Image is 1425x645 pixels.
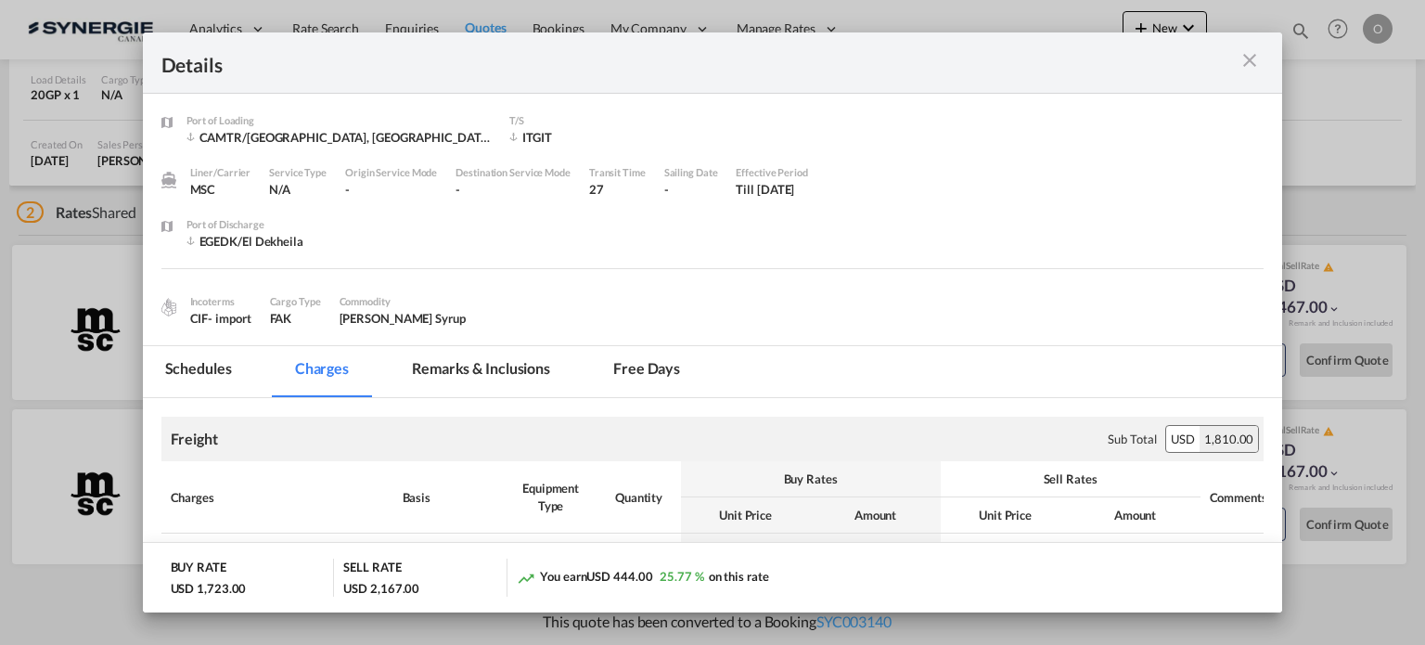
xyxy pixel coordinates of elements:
span: N/A [269,182,290,197]
div: FAK [270,310,321,327]
md-icon: icon-close m-3 fg-AAA8AD cursor [1239,49,1261,71]
div: Quantity [607,489,672,506]
div: Basis [403,489,495,506]
div: You earn on this rate [517,568,768,587]
div: Equipment Type [514,480,588,513]
th: Amount [1071,497,1200,534]
md-icon: icon-trending-up [517,569,535,587]
div: Freight [171,429,218,449]
div: - [345,181,437,198]
div: Service Type [269,164,327,181]
md-tab-item: Charges [273,346,371,397]
th: Unit Price [681,497,811,534]
div: Sailing Date [664,164,718,181]
div: - [664,181,718,198]
div: ITGIT [509,129,658,146]
div: Port of Loading [186,112,492,129]
div: 27 [589,181,646,198]
div: Transit Time [589,164,646,181]
div: Effective Period [736,164,807,181]
div: - import [208,310,250,327]
div: Incoterms [190,293,251,310]
th: Unit Price [941,497,1071,534]
th: Amount [811,497,941,534]
div: Liner/Carrier [190,164,251,181]
div: USD 2,167.00 [343,580,419,597]
div: Origin Service Mode [345,164,437,181]
div: - [456,181,571,198]
md-tab-item: Schedules [143,346,254,397]
span: USD 444.00 [586,569,652,584]
md-tab-item: Remarks & Inclusions [390,346,572,397]
div: SELL RATE [343,559,401,580]
div: CAMTR/Montreal, QC [186,129,492,146]
div: Commodity [340,293,466,310]
div: Charges [171,489,384,506]
div: Sell Rates [950,471,1191,487]
div: Port of Discharge [186,216,335,233]
div: T/S [509,112,658,129]
div: MSC [190,181,251,198]
div: BUY RATE [171,559,226,580]
div: EGEDK/El Dekheila [186,233,335,250]
div: USD 1,723.00 [171,580,247,597]
div: 1,810.00 [1200,426,1258,452]
div: CIF [190,310,251,327]
img: cargo.png [159,297,179,317]
md-tab-item: Free days [591,346,702,397]
md-pagination-wrapper: Use the left and right arrow keys to navigate between tabs [143,346,722,397]
div: Details [161,51,1154,74]
div: Destination Service Mode [456,164,571,181]
md-dialog: Port of Loading ... [143,32,1283,613]
span: 25.77 % [660,569,703,584]
th: Comments [1200,461,1275,534]
span: [PERSON_NAME] Syrup [340,311,466,326]
div: Cargo Type [270,293,321,310]
div: USD [1166,426,1200,452]
div: Buy Rates [690,471,931,487]
div: Till 9 Nov 2025 [736,181,794,198]
div: Sub Total [1108,431,1156,447]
